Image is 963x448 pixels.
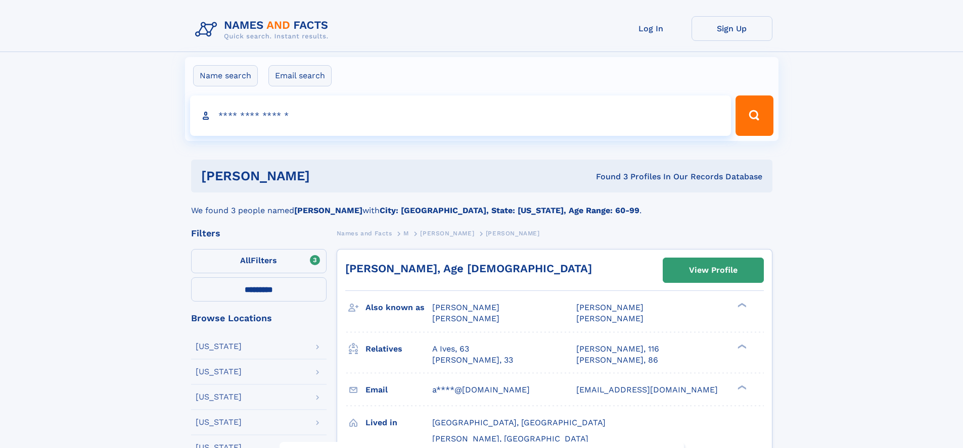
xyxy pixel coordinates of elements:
[403,230,409,237] span: M
[294,206,362,215] b: [PERSON_NAME]
[201,170,453,182] h1: [PERSON_NAME]
[576,343,659,355] a: [PERSON_NAME], 116
[337,227,392,239] a: Names and Facts
[486,230,540,237] span: [PERSON_NAME]
[191,314,327,323] div: Browse Locations
[692,16,772,41] a: Sign Up
[663,258,763,282] a: View Profile
[403,227,409,239] a: M
[576,355,658,366] a: [PERSON_NAME], 86
[432,355,513,366] a: [PERSON_NAME], 33
[190,95,731,136] input: search input
[193,65,258,86] label: Name search
[453,171,762,182] div: Found 3 Profiles In Our Records Database
[432,314,499,323] span: [PERSON_NAME]
[576,314,644,323] span: [PERSON_NAME]
[268,65,332,86] label: Email search
[576,303,644,312] span: [PERSON_NAME]
[196,418,242,426] div: [US_STATE]
[611,16,692,41] a: Log In
[191,16,337,43] img: Logo Names and Facts
[240,256,251,265] span: All
[365,381,432,399] h3: Email
[191,229,327,238] div: Filters
[191,192,772,217] div: We found 3 people named with .
[191,249,327,273] label: Filters
[380,206,639,215] b: City: [GEOGRAPHIC_DATA], State: [US_STATE], Age Range: 60-99
[365,340,432,358] h3: Relatives
[420,227,474,239] a: [PERSON_NAME]
[432,343,469,355] a: A Ives, 63
[432,303,499,312] span: [PERSON_NAME]
[345,262,592,275] a: [PERSON_NAME], Age [DEMOGRAPHIC_DATA]
[735,343,747,350] div: ❯
[432,418,606,427] span: [GEOGRAPHIC_DATA], [GEOGRAPHIC_DATA]
[735,302,747,309] div: ❯
[576,385,718,394] span: [EMAIL_ADDRESS][DOMAIN_NAME]
[196,368,242,376] div: [US_STATE]
[196,342,242,351] div: [US_STATE]
[365,414,432,431] h3: Lived in
[689,259,738,282] div: View Profile
[432,434,588,443] span: [PERSON_NAME], [GEOGRAPHIC_DATA]
[735,384,747,390] div: ❯
[196,393,242,401] div: [US_STATE]
[736,95,773,136] button: Search Button
[365,299,432,316] h3: Also known as
[420,230,474,237] span: [PERSON_NAME]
